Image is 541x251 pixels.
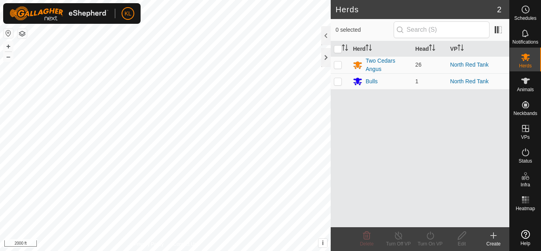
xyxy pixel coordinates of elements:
[4,29,13,38] button: Reset Map
[520,182,530,187] span: Infra
[517,87,534,92] span: Animals
[342,46,348,52] p-sorticon: Activate to sort
[414,240,446,247] div: Turn On VP
[335,5,497,14] h2: Herds
[497,4,501,15] span: 2
[457,46,464,52] p-sorticon: Activate to sort
[4,42,13,51] button: +
[17,29,27,38] button: Map Layers
[318,239,327,247] button: i
[366,57,409,73] div: Two Cedars Angus
[4,52,13,61] button: –
[512,40,538,44] span: Notifications
[350,41,412,57] th: Herd
[415,61,422,68] span: 26
[513,111,537,116] span: Neckbands
[450,61,489,68] a: North Red Tank
[516,206,535,211] span: Heatmap
[322,240,324,246] span: i
[360,241,374,247] span: Delete
[478,240,509,247] div: Create
[518,159,532,163] span: Status
[134,241,164,248] a: Privacy Policy
[335,26,393,34] span: 0 selected
[510,227,541,249] a: Help
[173,241,196,248] a: Contact Us
[412,41,447,57] th: Head
[366,46,372,52] p-sorticon: Activate to sort
[429,46,435,52] p-sorticon: Activate to sort
[366,77,377,86] div: Bulls
[447,41,509,57] th: VP
[415,78,419,84] span: 1
[446,240,478,247] div: Edit
[394,21,490,38] input: Search (S)
[520,241,530,246] span: Help
[514,16,536,21] span: Schedules
[519,63,531,68] span: Herds
[383,240,414,247] div: Turn Off VP
[521,135,530,140] span: VPs
[450,78,489,84] a: North Red Tank
[10,6,109,21] img: Gallagher Logo
[124,10,131,18] span: KL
